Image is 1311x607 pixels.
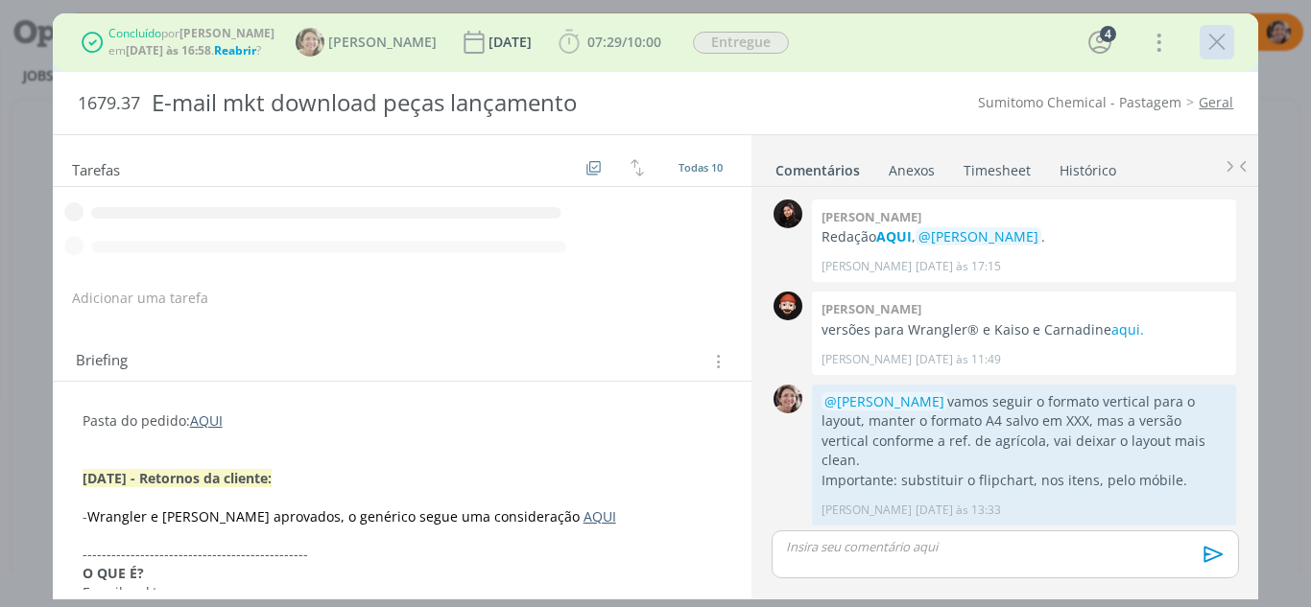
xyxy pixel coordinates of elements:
span: 1679.37 [78,93,140,114]
span: @[PERSON_NAME] [918,227,1038,245]
strong: [DATE] - Retornos da cliente: [83,469,272,487]
a: AQUI [190,411,223,430]
b: [DATE] às 16:58 [126,42,211,58]
b: [PERSON_NAME] [179,25,274,41]
span: [DATE] às 11:49 [916,351,1001,368]
a: aqui. [1111,320,1144,339]
p: vamos seguir o formato vertical para o layout, manter o formato A4 salvo em XXX, mas a versão ver... [822,392,1227,471]
p: [PERSON_NAME] [822,258,912,275]
span: @[PERSON_NAME] [824,392,944,410]
span: Todas 10 [679,160,723,175]
p: [PERSON_NAME] [822,502,912,519]
img: arrow-down-up.svg [631,159,644,176]
p: versões para Wrangler® e Kaiso e Carnadine [822,320,1227,339]
a: AQUI [876,227,912,245]
span: Reabrir [214,42,256,58]
b: [PERSON_NAME] [822,208,921,225]
a: Sumitomo Chemical - Pastagem [978,93,1181,111]
div: Anexos [889,161,935,180]
span: Concluído [108,25,161,41]
img: W [774,292,802,320]
p: Pasta do pedido: [83,411,723,431]
img: A [774,385,802,413]
b: [PERSON_NAME] [822,300,921,317]
a: Histórico [1059,152,1117,180]
a: Comentários [775,152,861,180]
div: 4 [1100,26,1116,42]
button: Adicionar uma tarefa [71,281,209,315]
div: [DATE] [489,35,536,49]
div: dialog [53,13,1259,599]
img: L [774,199,802,228]
span: Wrangler e [PERSON_NAME] aprovados, o genérico segue uma consideração [87,507,580,525]
a: AQUI [584,507,616,525]
a: Timesheet [963,152,1032,180]
p: Redação , . [822,227,1227,246]
strong: O QUE É? [83,564,144,582]
p: ----------------------------------------------- [83,545,723,564]
p: E-mails mkt [83,583,723,602]
button: 4 [1085,27,1115,58]
span: [DATE] às 17:15 [916,258,1001,275]
p: [PERSON_NAME] [822,351,912,368]
span: [DATE] às 13:33 [916,502,1001,519]
div: por em . ? [108,25,274,59]
div: E-mail mkt download peças lançamento [144,80,744,127]
p: - [83,507,723,526]
p: Importante: substituir o flipchart, nos itens, pelo móbile. [822,471,1227,490]
a: Geral [1199,93,1233,111]
span: Briefing [76,349,128,374]
span: Tarefas [72,156,120,179]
